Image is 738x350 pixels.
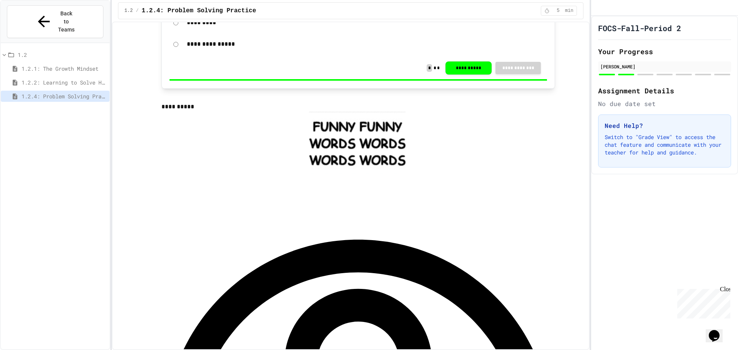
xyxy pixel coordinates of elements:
[598,99,731,108] div: No due date set
[674,286,730,318] iframe: chat widget
[3,3,53,49] div: Chat with us now!Close
[136,8,138,14] span: /
[598,23,681,33] h1: FOCS-Fall-Period 2
[57,10,75,34] span: Back to Teams
[598,85,731,96] h2: Assignment Details
[706,319,730,342] iframe: chat widget
[605,133,725,156] p: Switch to "Grade View" to access the chat feature and communicate with your teacher for help and ...
[565,8,573,14] span: min
[142,6,256,15] span: 1.2.4: Problem Solving Practice
[600,63,729,70] div: [PERSON_NAME]
[22,78,106,86] span: 1.2.2: Learning to Solve Hard Problems
[22,92,106,100] span: 1.2.4: Problem Solving Practice
[552,8,564,14] span: 5
[22,65,106,73] span: 1.2.1: The Growth Mindset
[18,51,106,59] span: 1.2
[598,46,731,57] h2: Your Progress
[7,5,103,38] button: Back to Teams
[605,121,725,130] h3: Need Help?
[125,8,133,14] span: 1.2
